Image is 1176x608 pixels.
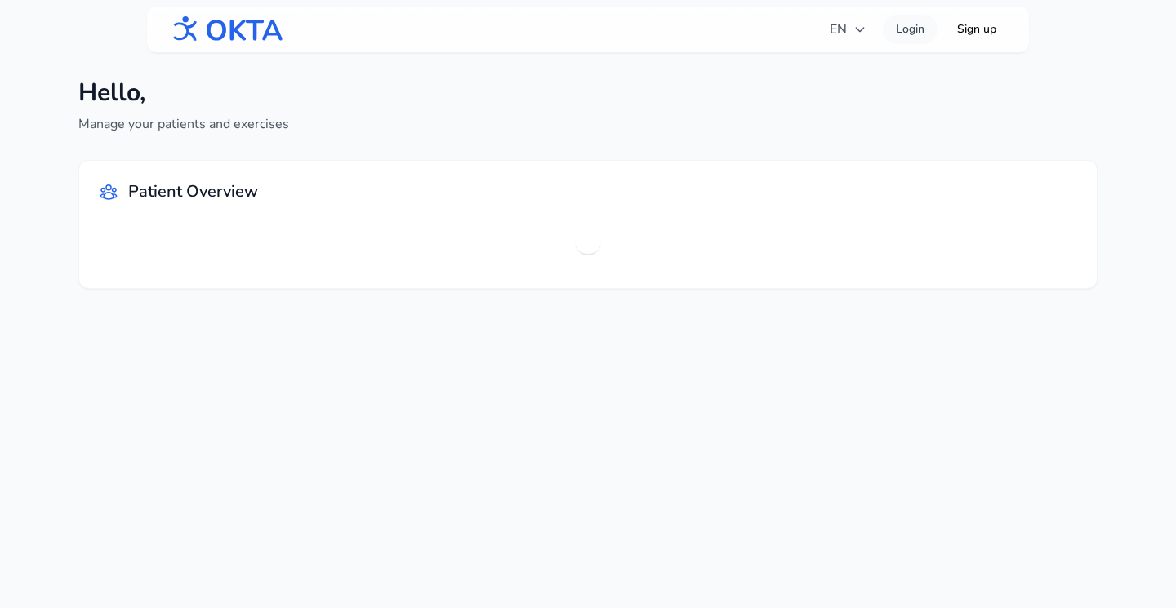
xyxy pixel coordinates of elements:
p: Manage your patients and exercises [78,114,289,134]
button: EN [820,13,876,46]
h1: Hello, [78,78,289,108]
a: Sign up [944,15,1009,44]
img: OKTA logo [167,8,284,51]
h2: Patient Overview [128,180,258,203]
a: Login [883,15,938,44]
span: EN [830,20,866,39]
